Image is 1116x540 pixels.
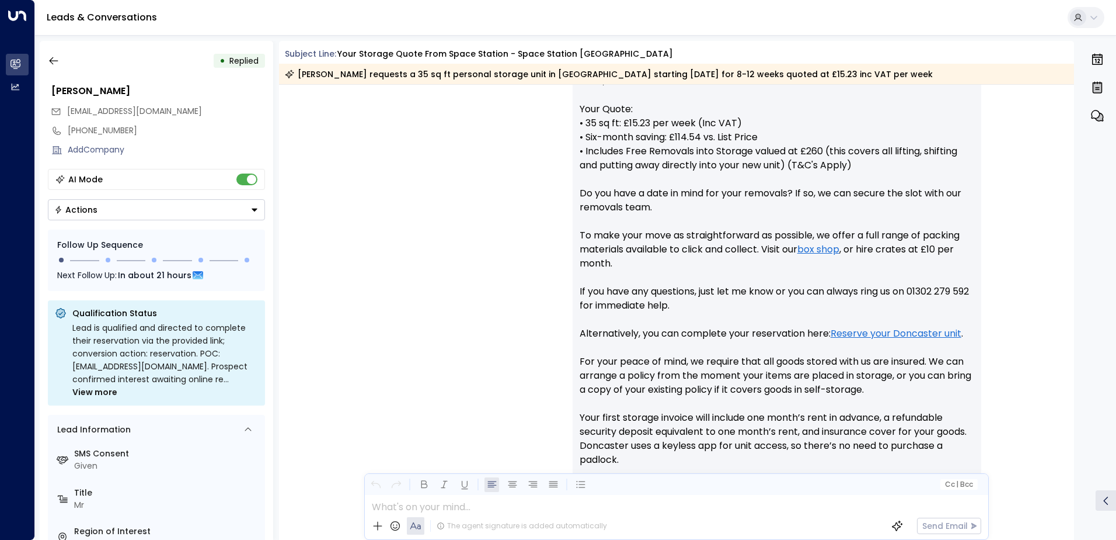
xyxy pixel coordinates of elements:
[68,174,103,185] div: AI Mode
[51,84,265,98] div: [PERSON_NAME]
[67,105,202,117] span: [EMAIL_ADDRESS][DOMAIN_NAME]
[337,48,673,60] div: Your storage quote from Space Station - Space Station [GEOGRAPHIC_DATA]
[368,477,383,492] button: Undo
[944,480,972,489] span: Cc Bcc
[437,521,607,531] div: The agent signature is added automatically
[68,124,265,137] div: [PHONE_NUMBER]
[72,386,117,399] span: View more
[797,243,839,257] a: box shop
[72,307,258,319] p: Qualification Status
[118,269,191,282] span: In about 21 hours
[74,499,260,511] div: Mr
[940,479,977,490] button: Cc|Bcc
[74,525,260,538] label: Region of Interest
[67,105,202,117] span: info@barbq.co.uk
[53,424,131,436] div: Lead Information
[48,199,265,220] div: Button group with a nested menu
[219,50,225,71] div: •
[72,321,258,399] div: Lead is qualified and directed to complete their reservation via the provided link; conversion ac...
[57,239,256,251] div: Follow Up Sequence
[47,11,157,24] a: Leads & Conversations
[229,55,259,67] span: Replied
[285,68,933,80] div: [PERSON_NAME] requests a 35 sq ft personal storage unit in [GEOGRAPHIC_DATA] starting [DATE] for ...
[48,199,265,220] button: Actions
[54,205,97,215] div: Actions
[285,48,336,60] span: Subject Line:
[57,269,256,282] div: Next Follow Up:
[956,480,958,489] span: |
[389,477,403,492] button: Redo
[831,327,961,341] a: Reserve your Doncaster unit
[580,74,974,509] p: Hi Rik, Your Quote: • 35 sq ft: £15.23 per week (Inc VAT) • Six-month saving: £114.54 vs. List Pr...
[74,448,260,460] label: SMS Consent
[74,487,260,499] label: Title
[74,460,260,472] div: Given
[68,144,265,156] div: AddCompany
